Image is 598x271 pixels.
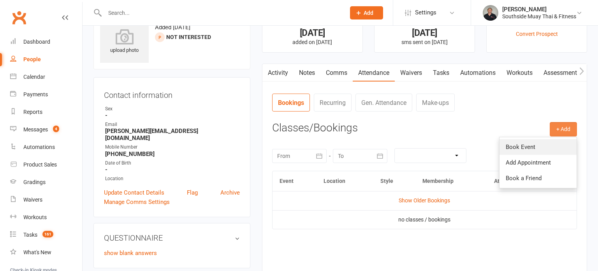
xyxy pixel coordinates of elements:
[104,197,170,207] a: Manage Comms Settings
[10,86,82,103] a: Payments
[105,105,240,113] div: Sex
[220,188,240,197] a: Archive
[100,29,149,55] div: upload photo
[104,250,157,257] a: show blank answers
[382,29,468,37] div: [DATE]
[10,174,82,191] a: Gradings
[105,112,240,119] strong: -
[415,4,436,21] span: Settings
[23,197,42,203] div: Waivers
[272,94,310,112] a: Bookings
[105,175,240,182] div: Location
[53,126,59,132] span: 4
[483,5,498,21] img: thumb_image1524148262.png
[10,121,82,138] a: Messages 4
[294,64,320,82] a: Notes
[502,6,576,13] div: [PERSON_NAME]
[269,29,355,37] div: [DATE]
[273,171,317,191] th: Event
[23,56,41,62] div: People
[538,64,586,82] a: Assessments
[42,231,53,237] span: 161
[314,94,352,112] a: Recurring
[320,64,353,82] a: Comms
[10,156,82,174] a: Product Sales
[487,171,555,191] th: Attendance
[355,94,412,112] a: Gen. Attendance
[9,8,29,27] a: Clubworx
[23,249,51,255] div: What's New
[516,31,558,37] a: Convert Prospect
[10,226,82,244] a: Tasks 161
[104,188,164,197] a: Update Contact Details
[105,121,240,128] div: Email
[500,155,577,170] a: Add Appointment
[104,234,240,242] h3: QUESTIONNAIRE
[166,34,211,40] span: Not Interested
[23,232,37,238] div: Tasks
[399,197,450,204] a: Show Older Bookings
[23,161,57,168] div: Product Sales
[317,171,373,191] th: Location
[550,122,577,136] button: + Add
[10,191,82,209] a: Waivers
[353,64,395,82] a: Attendance
[102,7,340,18] input: Search...
[373,171,416,191] th: Style
[501,64,538,82] a: Workouts
[272,122,577,134] h3: Classes/Bookings
[23,179,46,185] div: Gradings
[10,68,82,86] a: Calendar
[23,74,45,80] div: Calendar
[10,51,82,68] a: People
[500,170,577,186] a: Book a Friend
[262,64,294,82] a: Activity
[455,64,501,82] a: Automations
[10,33,82,51] a: Dashboard
[105,143,240,151] div: Mobile Number
[502,13,576,20] div: Southside Muay Thai & Fitness
[23,144,55,150] div: Automations
[104,88,240,99] h3: Contact information
[427,64,455,82] a: Tasks
[364,10,373,16] span: Add
[155,24,190,31] time: Added [DATE]
[105,128,240,142] strong: [PERSON_NAME][EMAIL_ADDRESS][DOMAIN_NAME]
[10,209,82,226] a: Workouts
[415,171,487,191] th: Membership
[187,188,198,197] a: Flag
[10,103,82,121] a: Reports
[10,244,82,261] a: What's New
[350,6,383,19] button: Add
[500,139,577,155] a: Book Event
[105,166,240,173] strong: -
[382,39,468,45] p: sms sent on [DATE]
[105,159,240,167] div: Date of Birth
[23,109,42,115] div: Reports
[23,214,47,220] div: Workouts
[395,64,427,82] a: Waivers
[416,94,455,112] a: Make-ups
[105,151,240,158] strong: [PHONE_NUMBER]
[269,39,355,45] p: added on [DATE]
[10,138,82,156] a: Automations
[273,210,577,229] td: no classes / bookings
[23,126,48,133] div: Messages
[23,39,50,45] div: Dashboard
[23,91,48,97] div: Payments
